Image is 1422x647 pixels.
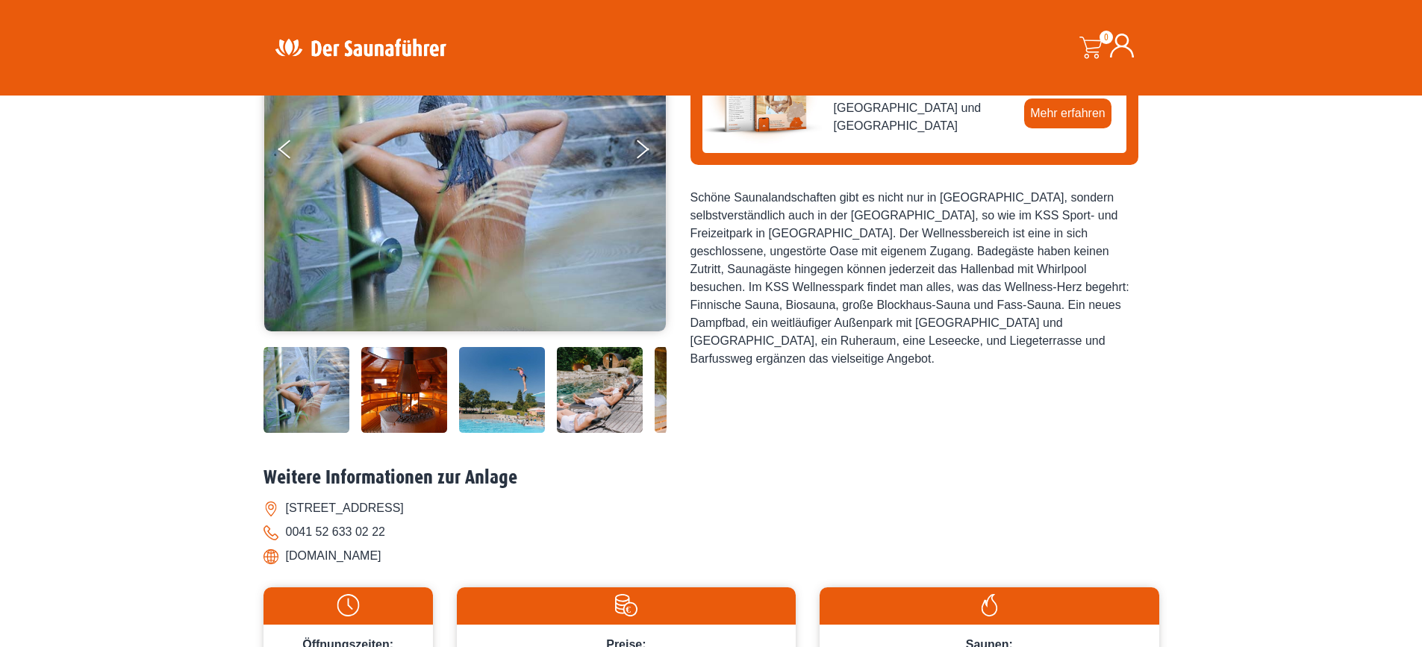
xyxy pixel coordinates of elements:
[271,594,425,616] img: Uhr-weiss.svg
[263,544,1159,568] li: [DOMAIN_NAME]
[1024,99,1111,128] a: Mehr erfahren
[263,520,1159,544] li: 0041 52 633 02 22
[278,134,316,171] button: Previous
[827,594,1151,616] img: Flamme-weiss.svg
[634,134,671,171] button: Next
[1100,31,1113,44] span: 0
[464,594,788,616] img: Preise-weiss.svg
[263,496,1159,520] li: [STREET_ADDRESS]
[263,466,1159,490] h2: Weitere Informationen zur Anlage
[690,189,1138,368] div: Schöne Saunalandschaften gibt es nicht nur in [GEOGRAPHIC_DATA], sondern selbstverständlich auch ...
